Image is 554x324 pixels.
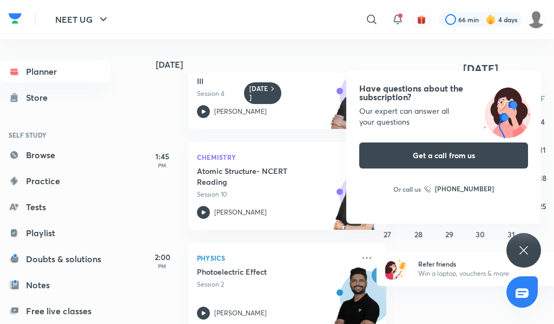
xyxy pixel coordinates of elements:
[534,113,551,130] button: July 4, 2025
[384,229,391,239] abbr: July 27, 2025
[418,269,551,278] p: Win a laptop, vouchers & more
[410,225,427,243] button: July 28, 2025
[197,89,354,99] p: Session 4
[214,308,267,318] p: [PERSON_NAME]
[485,14,496,25] img: streak
[540,116,545,127] abbr: July 4, 2025
[424,184,494,195] a: [PHONE_NUMBER]
[527,10,545,29] img: Saniya Mustafa
[473,84,541,138] img: ttu_illustration_new.svg
[327,65,386,140] img: unacademy
[141,251,184,263] h5: 2:00
[385,258,407,280] img: referral
[534,197,551,215] button: July 25, 2025
[141,162,184,169] p: PM
[476,229,485,239] abbr: July 30, 2025
[214,208,267,217] p: [PERSON_NAME]
[9,10,22,27] img: Company Logo
[359,142,528,169] button: Get a call from us
[379,225,396,243] button: July 27, 2025
[463,61,498,76] span: [DATE]
[417,15,426,24] img: avatar
[197,267,332,277] h5: Photoelectric Effect
[141,151,184,162] h5: 1:45
[141,263,184,269] p: PM
[156,60,397,69] h4: [DATE]
[197,65,332,87] h5: Classification of Elements - Part III
[214,107,267,116] p: [PERSON_NAME]
[197,280,354,289] p: Session 2
[435,184,494,195] h6: [PHONE_NUMBER]
[197,251,354,264] p: Physics
[197,190,354,199] p: Session 10
[441,225,458,243] button: July 29, 2025
[49,9,116,30] button: NEET UG
[359,106,528,127] div: Our expert can answer all your questions
[414,229,423,239] abbr: July 28, 2025
[413,11,430,28] button: avatar
[359,84,528,101] h4: Have questions about the subscription?
[393,184,421,194] p: Or call us
[534,141,551,158] button: July 11, 2025
[249,85,268,102] h6: [DATE]
[327,166,386,241] img: unacademy
[540,93,545,103] abbr: Friday
[539,145,546,155] abbr: July 11, 2025
[507,229,515,239] abbr: July 31, 2025
[9,10,22,29] a: Company Logo
[539,173,546,183] abbr: July 18, 2025
[534,169,551,186] button: July 18, 2025
[538,201,546,211] abbr: July 25, 2025
[26,91,54,104] div: Store
[472,225,489,243] button: July 30, 2025
[503,225,520,243] button: July 31, 2025
[445,229,453,239] abbr: July 29, 2025
[197,166,332,187] h5: Atomic Structure- NCERT Reading
[418,259,551,269] h6: Refer friends
[197,151,354,164] p: Chemistry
